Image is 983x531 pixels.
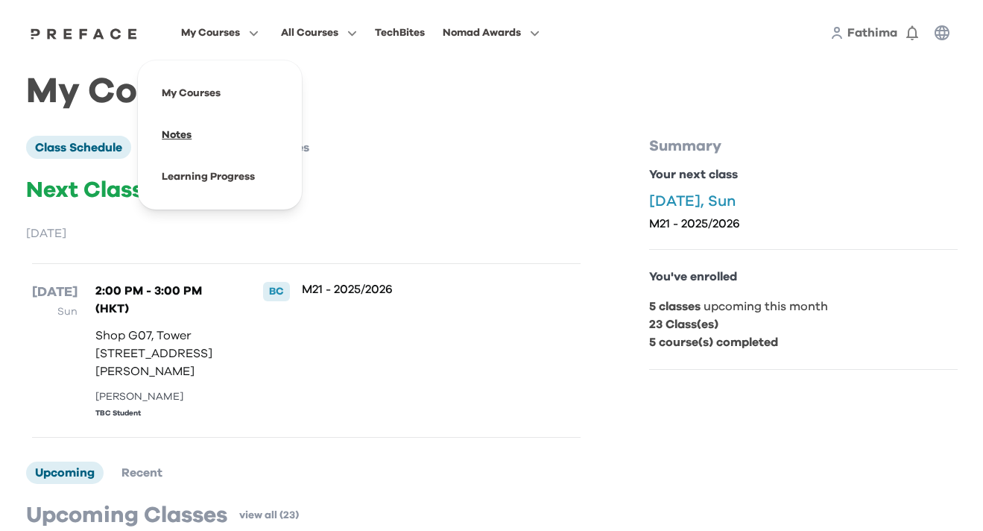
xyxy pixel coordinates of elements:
p: Your next class [649,166,958,183]
img: Preface Logo [27,28,142,40]
h1: My Courses [26,84,958,100]
b: 5 classes [649,301,701,312]
span: All Courses [281,24,338,42]
p: You've enrolled [649,268,958,286]
button: All Courses [276,23,361,43]
a: My Courses [162,88,221,98]
span: Upcoming [35,467,95,479]
button: Nomad Awards [438,23,544,43]
p: M21 - 2025/2026 [302,282,531,297]
p: Sun [32,303,78,321]
a: Preface Logo [27,27,142,39]
p: Shop G07, Tower [STREET_ADDRESS][PERSON_NAME] [95,327,233,380]
div: [PERSON_NAME] [95,389,233,405]
span: Class Schedule [35,142,122,154]
span: Recent [121,467,162,479]
p: Summary [649,136,958,157]
p: [DATE], Sun [649,192,958,210]
a: Learning Progress [162,172,255,182]
div: BC [263,282,290,301]
b: 5 course(s) completed [649,336,778,348]
p: Next Class [26,177,587,204]
p: [DATE] [32,282,78,303]
p: Upcoming Classes [26,502,227,529]
b: 23 Class(es) [649,318,718,330]
p: [DATE] [26,224,587,242]
span: Nomad Awards [443,24,521,42]
p: upcoming this month [649,298,958,315]
div: TBC Student [95,408,233,419]
p: M21 - 2025/2026 [649,216,958,231]
a: Notes [162,130,192,140]
div: TechBites [375,24,425,42]
button: My Courses [177,23,263,43]
p: 2:00 PM - 3:00 PM (HKT) [95,282,233,318]
a: view all (23) [239,508,299,523]
span: My Courses [181,24,240,42]
span: Fathima [847,27,897,39]
a: Fathima [847,24,897,42]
